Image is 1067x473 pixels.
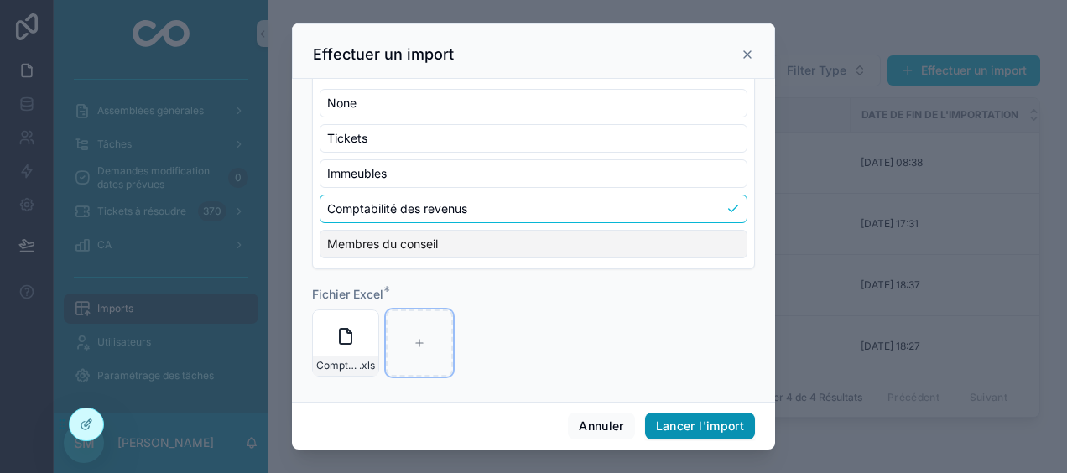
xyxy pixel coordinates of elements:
div: None [320,89,747,117]
button: Lancer l'import [645,413,755,439]
div: Suggestions [313,79,754,268]
span: Comptabilité des revenus [327,200,467,217]
span: Tickets [327,130,367,147]
span: Comptabilite_20250908_153313 [316,359,359,372]
h3: Effectuer un import [313,44,454,65]
span: Fichier Excel [312,287,383,301]
button: Annuler [568,413,634,439]
span: .xls [359,359,375,372]
span: Membres du conseil [327,236,438,252]
span: Immeubles [327,165,387,182]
